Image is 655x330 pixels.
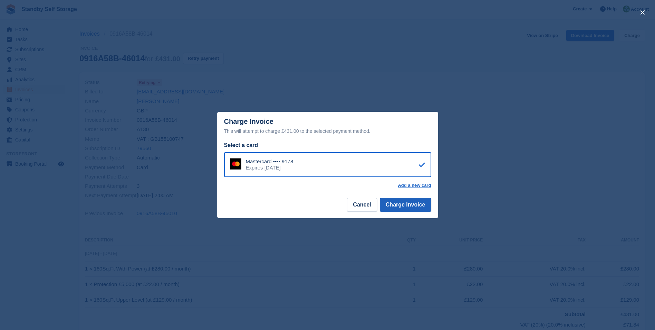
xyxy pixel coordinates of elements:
[230,158,241,169] img: Mastercard Logo
[224,127,431,135] div: This will attempt to charge £431.00 to the selected payment method.
[224,141,431,149] div: Select a card
[246,158,293,165] div: Mastercard •••• 9178
[246,165,293,171] div: Expires [DATE]
[380,198,431,212] button: Charge Invoice
[637,7,648,18] button: close
[398,183,431,188] a: Add a new card
[224,118,431,135] div: Charge Invoice
[347,198,377,212] button: Cancel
